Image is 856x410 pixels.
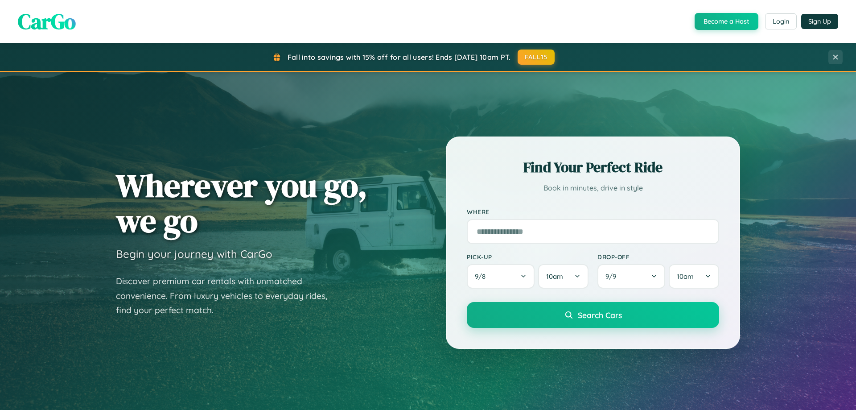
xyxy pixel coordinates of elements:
[116,168,367,238] h1: Wherever you go, we go
[677,272,694,281] span: 10am
[467,157,719,177] h2: Find Your Perfect Ride
[467,302,719,328] button: Search Cars
[116,247,272,261] h3: Begin your journey with CarGo
[475,272,490,281] span: 9 / 8
[288,53,511,62] span: Fall into savings with 15% off for all users! Ends [DATE] 10am PT.
[546,272,563,281] span: 10am
[538,264,588,289] button: 10am
[765,13,797,29] button: Login
[669,264,719,289] button: 10am
[467,253,588,261] label: Pick-up
[597,264,665,289] button: 9/9
[578,310,622,320] span: Search Cars
[801,14,838,29] button: Sign Up
[695,13,758,30] button: Become a Host
[18,7,76,36] span: CarGo
[518,50,555,65] button: FALL15
[467,182,719,195] p: Book in minutes, drive in style
[467,264,535,289] button: 9/8
[605,272,621,281] span: 9 / 9
[116,274,339,318] p: Discover premium car rentals with unmatched convenience. From luxury vehicles to everyday rides, ...
[597,253,719,261] label: Drop-off
[467,208,719,215] label: Where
